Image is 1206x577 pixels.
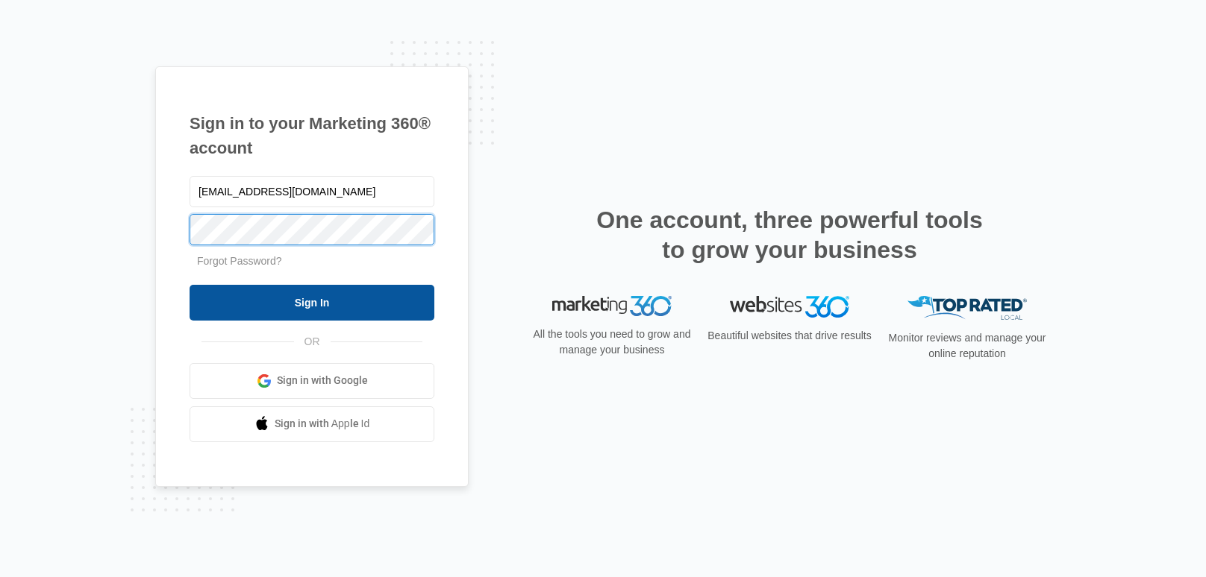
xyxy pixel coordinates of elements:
a: Forgot Password? [197,255,282,267]
p: Beautiful websites that drive results [706,328,873,344]
a: Sign in with Apple Id [190,406,434,442]
img: Marketing 360 [552,296,672,317]
img: Websites 360 [730,296,849,318]
img: Top Rated Local [907,296,1027,321]
h2: One account, three powerful tools to grow your business [592,205,987,265]
p: All the tools you need to grow and manage your business [528,327,696,358]
h1: Sign in to your Marketing 360® account [190,111,434,160]
span: OR [294,334,331,350]
input: Email [190,176,434,207]
input: Sign In [190,285,434,321]
span: Sign in with Google [277,373,368,388]
p: Monitor reviews and manage your online reputation [884,330,1051,362]
span: Sign in with Apple Id [275,416,370,432]
a: Sign in with Google [190,363,434,399]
